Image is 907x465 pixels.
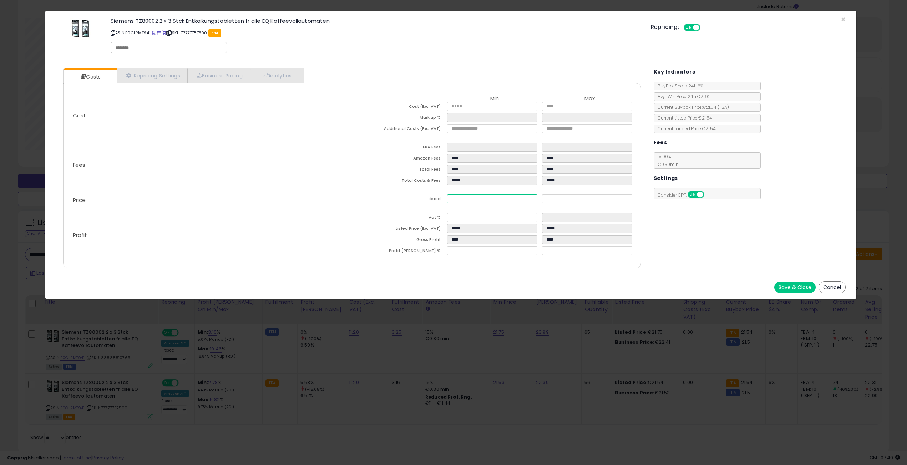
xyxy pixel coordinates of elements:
[67,113,352,118] p: Cost
[841,14,846,25] span: ×
[654,83,703,89] span: BuyBox Share 24h: 6%
[67,197,352,203] p: Price
[352,165,447,176] td: Total Fees
[352,113,447,124] td: Mark up %
[64,70,116,84] a: Costs
[352,124,447,135] td: Additional Costs (Exc. VAT)
[111,27,640,39] p: ASIN: B0CLRMT941 | SKU: 77777757500
[703,104,729,110] span: €21.54
[352,246,447,257] td: Profit [PERSON_NAME] %
[654,161,679,167] span: €0.30 min
[819,281,846,293] button: Cancel
[542,96,637,102] th: Max
[352,102,447,113] td: Cost (Exc. VAT)
[688,192,697,198] span: ON
[654,192,714,198] span: Consider CPT:
[654,115,712,121] span: Current Listed Price: €21.54
[157,30,161,36] a: All offer listings
[162,30,166,36] a: Your listing only
[654,93,711,100] span: Avg. Win Price 24h: €21.92
[188,68,250,83] a: Business Pricing
[654,126,716,132] span: Current Landed Price: €21.54
[352,235,447,246] td: Gross Profit
[352,194,447,206] td: Listed
[654,104,729,110] span: Current Buybox Price:
[651,24,679,30] h5: Repricing:
[718,104,729,110] span: ( FBA )
[654,153,679,167] span: 15.00 %
[152,30,156,36] a: BuyBox page
[654,138,667,147] h5: Fees
[67,162,352,168] p: Fees
[352,224,447,235] td: Listed Price (Exc. VAT)
[67,232,352,238] p: Profit
[654,67,695,76] h5: Key Indicators
[70,18,91,39] img: 512lK+nYyJL._SL60_.jpg
[111,18,640,24] h3: Siemens TZ80002 2 x 3 Stck Entkalkungstabletten fr alle EQ Kaffeevollautomaten
[352,176,447,187] td: Total Costs & Fees
[684,25,693,31] span: ON
[699,25,711,31] span: OFF
[447,96,542,102] th: Min
[352,154,447,165] td: Amazon Fees
[208,29,222,37] span: FBA
[250,68,303,83] a: Analytics
[352,213,447,224] td: Vat %
[774,282,816,293] button: Save & Close
[352,143,447,154] td: FBA Fees
[703,192,714,198] span: OFF
[654,174,678,183] h5: Settings
[117,68,188,83] a: Repricing Settings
